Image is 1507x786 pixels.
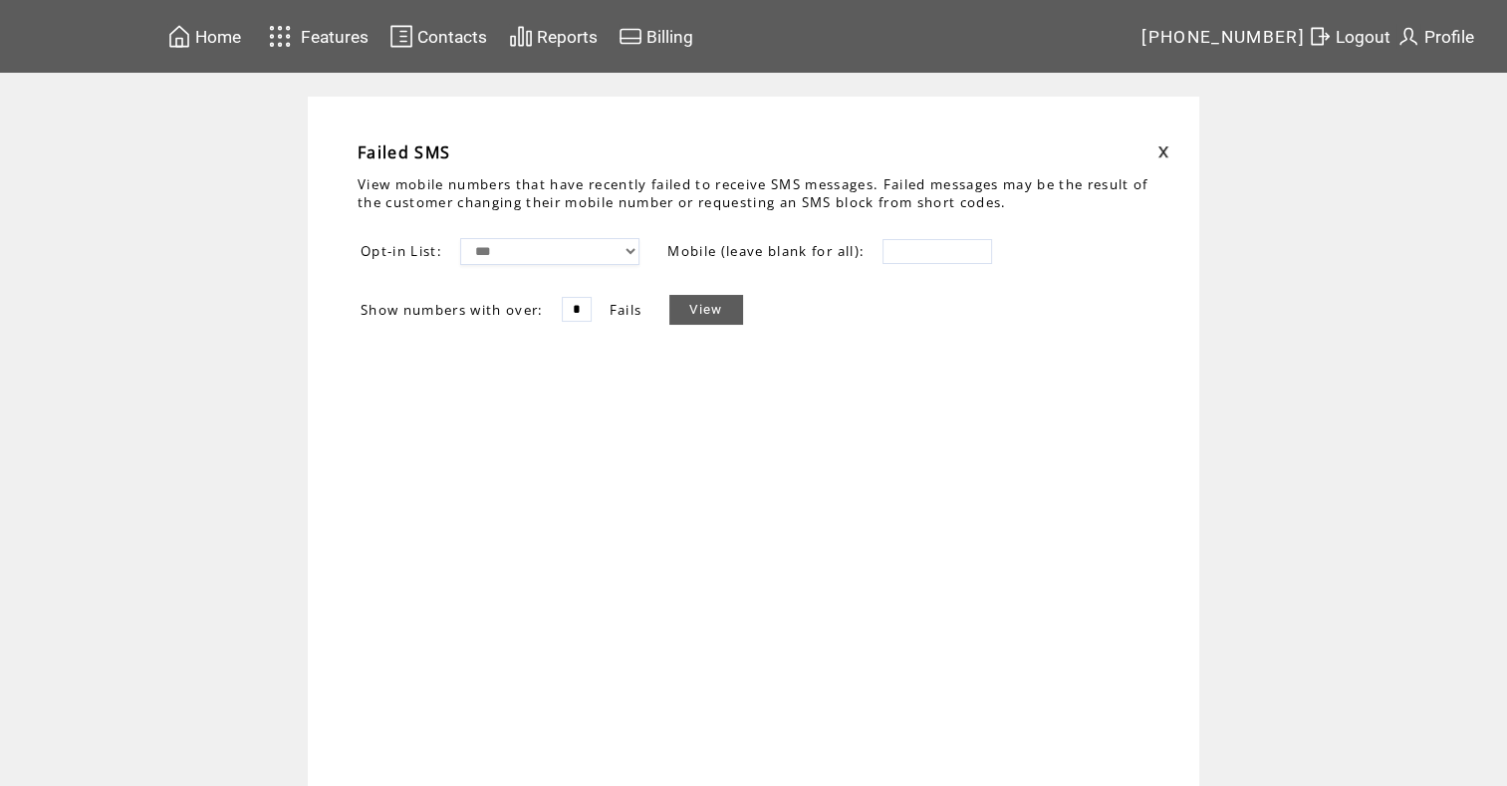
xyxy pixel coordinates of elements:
img: creidtcard.svg [619,24,642,49]
img: home.svg [167,24,191,49]
a: Features [260,17,373,56]
span: Profile [1424,27,1474,47]
span: Mobile (leave blank for all): [667,242,865,260]
span: Reports [537,27,598,47]
span: [PHONE_NUMBER] [1141,27,1305,47]
span: Opt-in List: [361,242,442,260]
span: Failed SMS [358,141,450,163]
span: Show numbers with over: [361,301,544,319]
img: contacts.svg [389,24,413,49]
span: View mobile numbers that have recently failed to receive SMS messages. Failed messages may be the... [358,175,1148,211]
a: Home [164,21,244,52]
span: Contacts [417,27,487,47]
a: Profile [1393,21,1477,52]
img: profile.svg [1396,24,1420,49]
a: Logout [1305,21,1393,52]
span: Fails [610,301,642,319]
span: Home [195,27,241,47]
span: Logout [1336,27,1390,47]
a: Reports [506,21,601,52]
a: Billing [616,21,696,52]
span: Billing [646,27,693,47]
a: Contacts [386,21,490,52]
img: features.svg [263,20,298,53]
span: Features [301,27,369,47]
a: View [669,295,742,325]
img: chart.svg [509,24,533,49]
img: exit.svg [1308,24,1332,49]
